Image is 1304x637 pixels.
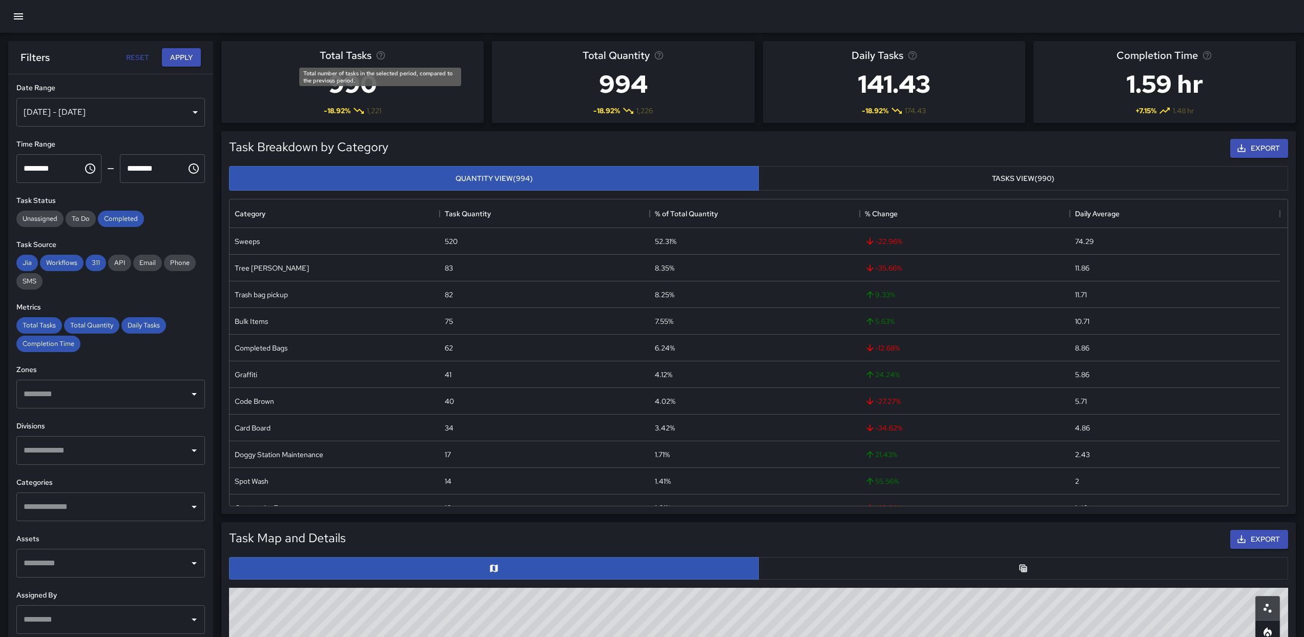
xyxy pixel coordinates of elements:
div: % Change [865,199,898,228]
div: Graffiti [235,369,257,380]
div: 1.43 [1075,503,1088,513]
div: 1.01% [655,503,671,513]
button: Scatterplot [1255,596,1280,621]
span: Workflows [40,258,84,267]
h6: Date Range [16,83,205,94]
div: 82 [445,290,453,300]
button: Open [187,500,201,514]
span: -18.92 % [593,106,620,116]
div: 5.86 [1075,369,1089,380]
div: 8.25% [655,290,674,300]
button: Tasks View(990) [758,166,1288,191]
div: Spot Wash [235,476,268,486]
div: Completed Bags [235,343,287,353]
button: Export [1230,530,1288,549]
svg: Table [1018,563,1028,573]
div: 5.71 [1075,396,1087,406]
div: 74.29 [1075,236,1094,246]
button: Export [1230,139,1288,158]
span: Phone [164,258,196,267]
span: Completion Time [16,339,80,348]
button: Table [758,557,1288,580]
div: 2.43 [1075,449,1090,460]
span: 1,226 [636,106,653,116]
button: Quantity View(994) [229,166,759,191]
h6: Categories [16,477,205,488]
span: Total Tasks [16,321,62,330]
div: 11.71 [1075,290,1087,300]
div: 52.31% [655,236,676,246]
h6: Assets [16,533,205,545]
span: + 7.15 % [1135,106,1156,116]
div: Workflows [40,255,84,271]
span: 1,221 [367,106,381,116]
div: 14 [445,476,451,486]
span: Jia [16,258,38,267]
button: Reset [121,48,154,67]
div: Daily Tasks [121,317,166,334]
div: Total Tasks [16,317,62,334]
div: Total number of tasks in the selected period, compared to the previous period. [299,68,461,86]
div: 40 [445,396,454,406]
span: -12.68 % [865,343,900,353]
span: 1.48 hr [1173,106,1194,116]
span: -35.66 % [865,263,902,273]
svg: Total task quantity in the selected period, compared to the previous period. [654,50,664,60]
span: Completed [98,214,144,223]
span: Daily Tasks [852,47,903,64]
div: 4.12% [655,369,672,380]
span: Total Quantity [583,47,650,64]
h6: Zones [16,364,205,376]
h6: Divisions [16,421,205,432]
div: % of Total Quantity [650,199,860,228]
button: Open [187,612,201,627]
span: API [108,258,131,267]
button: Choose time, selected time is 12:00 AM [80,158,100,179]
h6: Metrics [16,302,205,313]
div: 7.55% [655,316,673,326]
div: Email [133,255,162,271]
div: 1.41% [655,476,671,486]
div: 83 [445,263,453,273]
span: -18.92 % [324,106,350,116]
div: Jia [16,255,38,271]
h5: Task Breakdown by Category [229,139,388,155]
h6: Filters [20,49,50,66]
div: 41 [445,369,451,380]
div: Completion Time [16,336,80,352]
span: Total Quantity [64,321,119,330]
div: 8.35% [655,263,674,273]
button: Apply [162,48,201,67]
div: 8.86 [1075,343,1089,353]
span: Daily Tasks [121,321,166,330]
span: 21.43 % [865,449,897,460]
button: Open [187,556,201,570]
span: 9.33 % [865,290,895,300]
span: 55.56 % [865,476,899,486]
div: 6.24% [655,343,675,353]
button: Open [187,443,201,458]
div: 10 [445,503,451,513]
div: 4.86 [1075,423,1090,433]
div: Daily Average [1075,199,1120,228]
svg: Scatterplot [1261,602,1274,614]
div: 75 [445,316,453,326]
span: Completion Time [1116,47,1198,64]
div: Bulk Items [235,316,268,326]
svg: Average time taken to complete tasks in the selected period, compared to the previous period. [1202,50,1212,60]
div: Completed [98,211,144,227]
h6: Time Range [16,139,205,150]
h6: Assigned By [16,590,205,601]
svg: Map [489,563,499,573]
div: % of Total Quantity [655,199,718,228]
div: 3.42% [655,423,675,433]
span: 5.63 % [865,316,895,326]
div: 520 [445,236,458,246]
div: Sweeps [235,236,260,246]
div: 17 [445,449,451,460]
h3: 141.43 [852,64,937,105]
div: Code Brown [235,396,274,406]
div: 11.86 [1075,263,1089,273]
div: Daily Average [1070,199,1280,228]
div: 1.71% [655,449,670,460]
